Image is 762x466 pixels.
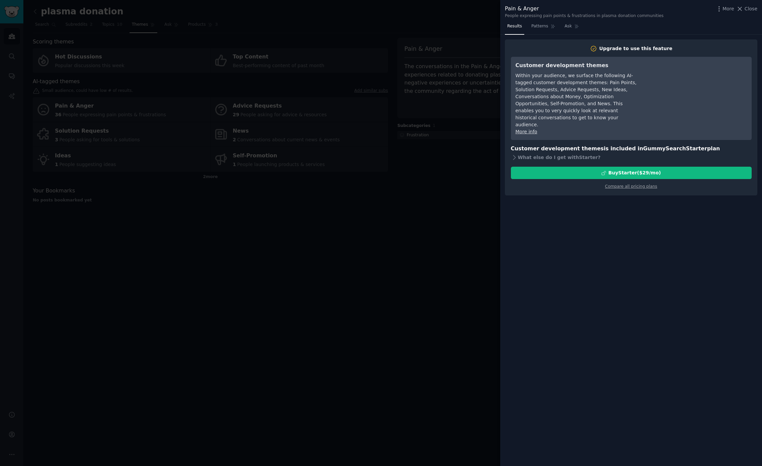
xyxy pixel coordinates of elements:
h3: Customer development themes is included in plan [511,145,752,153]
a: Results [505,21,524,35]
span: Ask [565,23,572,29]
a: Patterns [529,21,557,35]
span: Patterns [531,23,548,29]
a: Ask [562,21,581,35]
div: What else do I get with Starter ? [511,153,752,162]
div: Buy Starter ($ 29 /mo ) [608,169,661,176]
button: More [716,5,734,12]
div: Pain & Anger [505,5,663,13]
span: GummySearch Starter [643,145,707,152]
a: Compare all pricing plans [605,184,657,189]
span: Close [745,5,757,12]
iframe: YouTube video player [647,61,747,112]
span: Results [507,23,522,29]
span: More [723,5,734,12]
div: People expressing pain points & frustrations in plasma donation communities [505,13,663,19]
a: More info [516,129,537,134]
div: Upgrade to use this feature [599,45,673,52]
button: BuyStarter($29/mo) [511,167,752,179]
button: Close [736,5,757,12]
h3: Customer development themes [516,61,637,70]
div: Within your audience, we surface the following AI-tagged customer development themes: Pain Points... [516,72,637,128]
